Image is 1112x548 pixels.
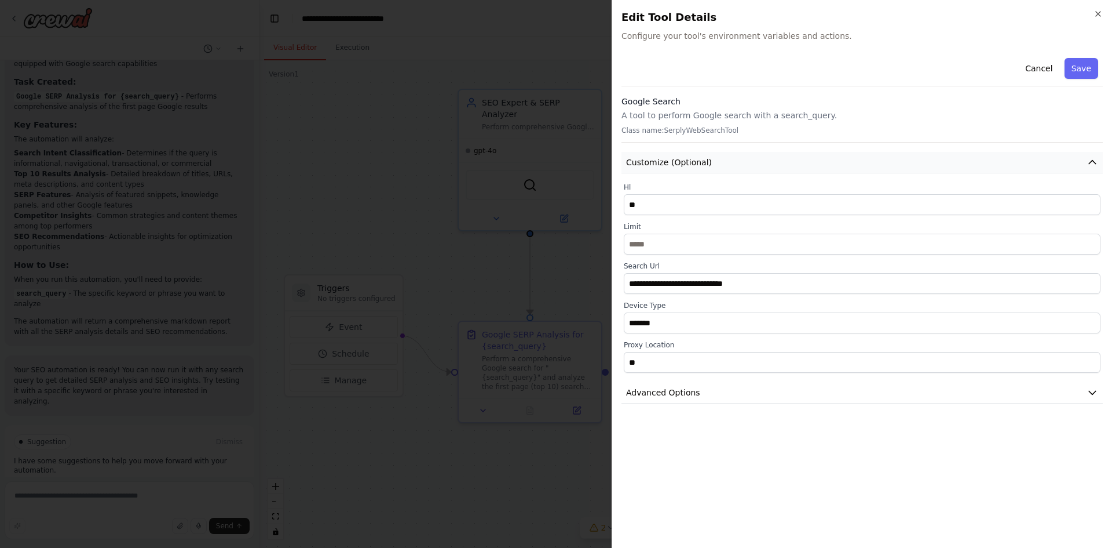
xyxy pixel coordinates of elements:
button: Advanced Options [621,382,1103,404]
label: Hl [624,183,1100,192]
label: Limit [624,222,1100,231]
label: Proxy Location [624,340,1100,350]
span: Customize (Optional) [626,157,712,168]
p: A tool to perform Google search with a search_query. [621,110,1103,121]
label: Device Type [624,301,1100,310]
label: Search Url [624,262,1100,271]
button: Save [1065,58,1098,79]
button: Customize (Optional) [621,152,1103,173]
h3: Google Search [621,96,1103,107]
p: Class name: SerplyWebSearchTool [621,126,1103,135]
button: Cancel [1018,58,1059,79]
h2: Edit Tool Details [621,9,1103,26]
span: Advanced Options [626,387,700,398]
span: Configure your tool's environment variables and actions. [621,30,1103,42]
